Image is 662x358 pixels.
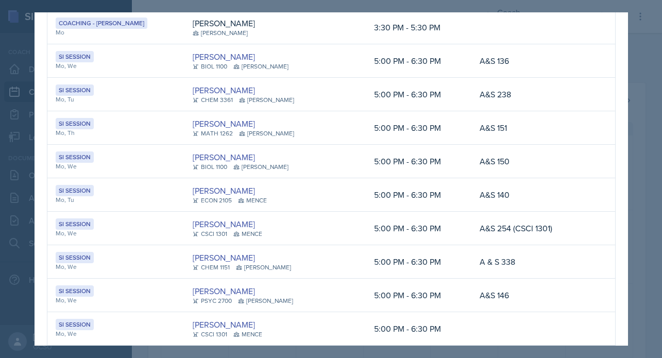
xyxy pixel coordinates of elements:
[193,151,255,163] a: [PERSON_NAME]
[193,95,233,105] div: CHEM 3361
[193,318,255,331] a: [PERSON_NAME]
[56,61,176,71] div: Mo, We
[193,162,227,172] div: BIOL 1100
[366,11,471,44] td: 3:30 PM - 5:30 PM
[471,245,594,279] td: A & S 338
[193,229,227,238] div: CSCI 1301
[471,145,594,178] td: A&S 150
[56,28,176,37] div: Mo
[233,62,288,71] div: [PERSON_NAME]
[471,111,594,145] td: A&S 151
[238,196,267,205] div: MENCE
[193,218,255,230] a: [PERSON_NAME]
[56,262,176,271] div: Mo, We
[233,229,262,238] div: MENCE
[193,117,255,130] a: [PERSON_NAME]
[366,145,471,178] td: 5:00 PM - 6:30 PM
[56,95,176,104] div: Mo, Tu
[236,263,291,272] div: [PERSON_NAME]
[193,129,233,138] div: MATH 1262
[366,44,471,78] td: 5:00 PM - 6:30 PM
[233,162,288,172] div: [PERSON_NAME]
[471,178,594,212] td: A&S 140
[193,196,232,205] div: ECON 2105
[471,212,594,245] td: A&S 254 (CSCI 1301)
[471,279,594,312] td: A&S 146
[56,128,176,138] div: Mo, Th
[366,245,471,279] td: 5:00 PM - 6:30 PM
[193,330,227,339] div: CSCI 1301
[193,28,248,38] div: [PERSON_NAME]
[366,279,471,312] td: 5:00 PM - 6:30 PM
[239,129,294,138] div: [PERSON_NAME]
[366,78,471,111] td: 5:00 PM - 6:30 PM
[366,111,471,145] td: 5:00 PM - 6:30 PM
[193,62,227,71] div: BIOL 1100
[366,212,471,245] td: 5:00 PM - 6:30 PM
[366,312,471,346] td: 5:00 PM - 6:30 PM
[56,329,176,338] div: Mo, We
[193,263,230,272] div: CHEM 1151
[193,50,255,63] a: [PERSON_NAME]
[366,178,471,212] td: 5:00 PM - 6:30 PM
[193,184,255,197] a: [PERSON_NAME]
[239,95,294,105] div: [PERSON_NAME]
[56,296,176,305] div: Mo, We
[56,18,147,29] div: Coaching - [PERSON_NAME]
[56,195,176,204] div: Mo, Tu
[56,162,176,171] div: Mo, We
[193,84,255,96] a: [PERSON_NAME]
[238,296,293,305] div: [PERSON_NAME]
[471,44,594,78] td: A&S 136
[193,285,255,297] a: [PERSON_NAME]
[193,251,255,264] a: [PERSON_NAME]
[233,330,262,339] div: MENCE
[193,17,255,29] div: [PERSON_NAME]
[471,78,594,111] td: A&S 238
[56,229,176,238] div: Mo, We
[193,296,232,305] div: PSYC 2700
